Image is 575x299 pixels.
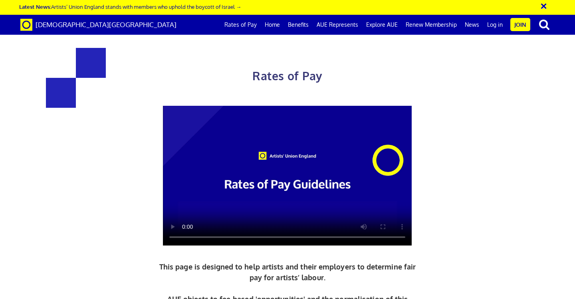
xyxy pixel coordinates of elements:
a: Explore AUE [362,15,402,35]
a: Join [510,18,530,31]
a: Brand [DEMOGRAPHIC_DATA][GEOGRAPHIC_DATA] [14,15,182,35]
span: [DEMOGRAPHIC_DATA][GEOGRAPHIC_DATA] [36,20,176,29]
a: Renew Membership [402,15,461,35]
span: Rates of Pay [252,69,322,83]
a: Log in [483,15,507,35]
a: Latest News:Artists’ Union England stands with members who uphold the boycott of Israel → [19,3,241,10]
a: Rates of Pay [220,15,261,35]
button: search [532,16,557,33]
a: AUE Represents [313,15,362,35]
a: Home [261,15,284,35]
a: Benefits [284,15,313,35]
strong: Latest News: [19,3,51,10]
a: News [461,15,483,35]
